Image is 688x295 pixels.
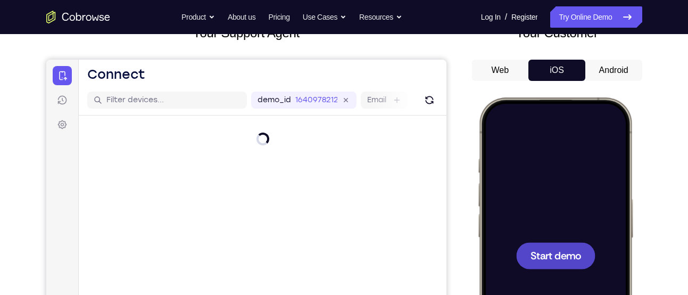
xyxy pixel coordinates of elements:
[268,6,289,28] a: Pricing
[472,60,529,81] button: Web
[585,60,642,81] button: Android
[39,145,118,171] button: Start demo
[550,6,642,28] a: Try Online Demo
[53,153,104,163] span: Start demo
[303,6,346,28] button: Use Cases
[505,11,507,23] span: /
[46,11,110,23] a: Go to the home page
[528,60,585,81] button: iOS
[181,6,215,28] button: Product
[228,6,255,28] a: About us
[359,6,402,28] button: Resources
[511,6,537,28] a: Register
[481,6,501,28] a: Log In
